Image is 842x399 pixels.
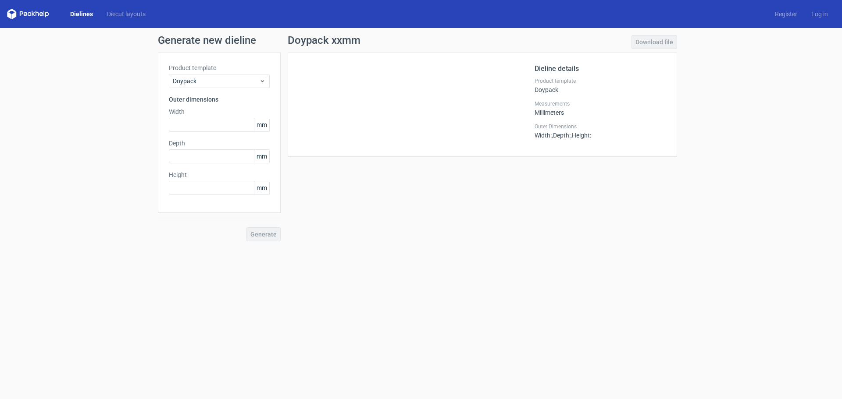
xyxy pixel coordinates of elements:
span: Width : [535,132,552,139]
span: mm [254,181,269,194]
h1: Generate new dieline [158,35,684,46]
label: Outer Dimensions [535,123,666,130]
div: Millimeters [535,100,666,116]
a: Diecut layouts [100,10,153,18]
label: Product template [169,64,270,72]
label: Measurements [535,100,666,107]
label: Product template [535,78,666,85]
h3: Outer dimensions [169,95,270,104]
label: Width [169,107,270,116]
span: , Height : [571,132,591,139]
span: mm [254,118,269,131]
h1: Doypack xxmm [288,35,360,46]
span: Doypack [173,77,259,85]
a: Log in [804,10,835,18]
a: Register [768,10,804,18]
span: , Depth : [552,132,571,139]
label: Depth [169,139,270,148]
span: mm [254,150,269,163]
label: Height [169,170,270,179]
a: Dielines [63,10,100,18]
div: Doypack [535,78,666,93]
h2: Dieline details [535,64,666,74]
